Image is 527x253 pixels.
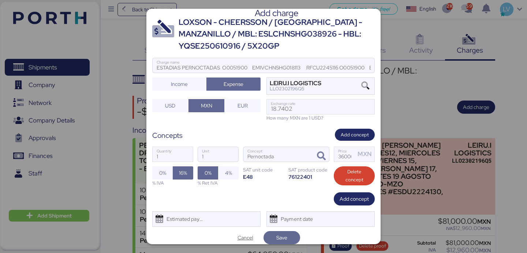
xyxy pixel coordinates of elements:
[152,99,188,112] button: USD
[179,169,187,177] span: 16%
[238,101,248,110] span: EUR
[266,114,375,121] div: How many MXN are 1 USD?
[218,166,239,180] button: 4%
[340,168,369,184] span: Delete concept
[288,173,329,180] div: 76122401
[334,166,375,185] button: Delete concept
[206,78,261,91] button: Expense
[224,99,261,112] button: EUR
[270,81,321,86] div: LEIRU.I LOGISTICS
[263,231,300,244] button: Save
[179,10,375,16] div: Add charge
[201,101,212,110] span: MXN
[227,231,263,244] button: Cancel
[179,16,375,52] div: LOXSON - CHEERSSON / [GEOGRAPHIC_DATA] - MANZANILLO / MBL: ESLCHNSHG038926 - HBL: YQSE250610916 /...
[238,233,253,242] span: Cancel
[188,99,225,112] button: MXN
[152,130,183,141] div: Concepts
[198,180,239,186] div: % Ret IVA
[173,166,193,180] button: 16%
[276,233,287,242] span: Save
[335,129,375,141] button: Add concept
[152,166,173,180] button: 0%
[159,169,166,177] span: 0%
[340,195,369,203] span: Add concept
[165,101,175,110] span: USD
[334,192,375,205] button: Add concept
[243,173,284,180] div: E48
[341,131,369,139] span: Add concept
[205,169,212,177] span: 0%
[152,180,193,186] div: % IVA
[288,166,329,173] div: SAT product code
[270,86,321,91] div: LLO2302196Q5
[243,166,284,173] div: SAT unit code
[171,80,188,88] span: Income
[198,166,218,180] button: 0%
[152,78,206,91] button: Income
[224,80,243,88] span: Expense
[225,169,232,177] span: 4%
